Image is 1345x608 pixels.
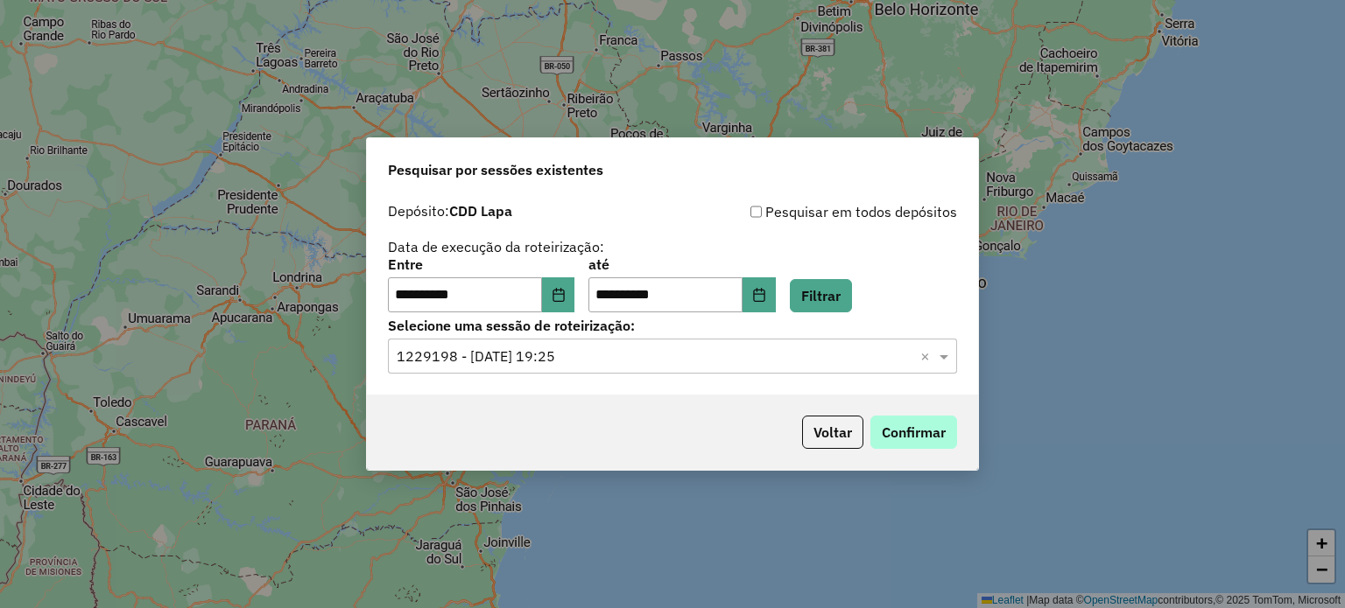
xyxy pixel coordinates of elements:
[542,277,575,312] button: Choose Date
[588,254,775,275] label: até
[388,254,574,275] label: Entre
[920,346,935,367] span: Clear all
[870,416,957,449] button: Confirmar
[802,416,863,449] button: Voltar
[388,200,512,221] label: Depósito:
[790,279,852,312] button: Filtrar
[449,202,512,220] strong: CDD Lapa
[388,159,603,180] span: Pesquisar por sessões existentes
[388,315,957,336] label: Selecione uma sessão de roteirização:
[672,201,957,222] div: Pesquisar em todos depósitos
[743,277,776,312] button: Choose Date
[388,236,604,257] label: Data de execução da roteirização:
